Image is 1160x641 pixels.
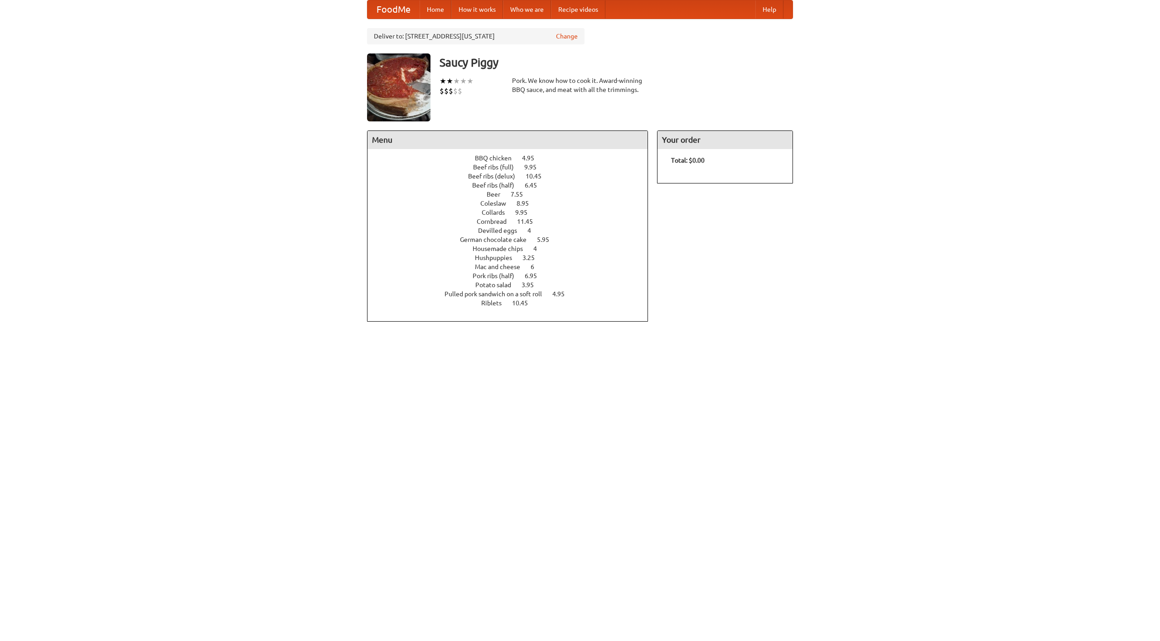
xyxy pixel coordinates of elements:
span: Potato salad [475,281,520,289]
span: 4 [533,245,546,252]
a: Recipe videos [551,0,605,19]
span: 7.55 [511,191,532,198]
a: Collards 9.95 [482,209,544,216]
span: 4.95 [552,290,574,298]
a: Beef ribs (half) 6.45 [472,182,554,189]
span: Beef ribs (full) [473,164,523,171]
a: Beef ribs (delux) 10.45 [468,173,558,180]
span: 4 [527,227,540,234]
span: 3.95 [522,281,543,289]
span: Collards [482,209,514,216]
li: ★ [460,76,467,86]
a: Cornbread 11.45 [477,218,550,225]
a: Home [420,0,451,19]
span: 5.95 [537,236,558,243]
a: Change [556,32,578,41]
a: Pulled pork sandwich on a soft roll 4.95 [445,290,581,298]
span: 6 [531,263,543,270]
span: 6.95 [525,272,546,280]
span: Mac and cheese [475,263,529,270]
a: FoodMe [367,0,420,19]
span: 10.45 [512,299,537,307]
span: Riblets [481,299,511,307]
li: ★ [440,76,446,86]
a: Who we are [503,0,551,19]
a: How it works [451,0,503,19]
li: ★ [453,76,460,86]
li: $ [440,86,444,96]
li: $ [449,86,453,96]
li: ★ [446,76,453,86]
li: $ [453,86,458,96]
a: Hushpuppies 3.25 [475,254,551,261]
span: 3.25 [522,254,544,261]
div: Pork. We know how to cook it. Award-winning BBQ sauce, and meat with all the trimmings. [512,76,648,94]
span: Devilled eggs [478,227,526,234]
span: BBQ chicken [475,154,521,162]
span: Beer [487,191,509,198]
a: BBQ chicken 4.95 [475,154,551,162]
span: Beef ribs (delux) [468,173,524,180]
li: $ [444,86,449,96]
span: 11.45 [517,218,542,225]
span: 4.95 [522,154,543,162]
h4: Your order [657,131,793,149]
img: angular.jpg [367,53,430,121]
span: 9.95 [524,164,546,171]
a: Beer 7.55 [487,191,540,198]
a: Housemade chips 4 [473,245,554,252]
span: 6.45 [525,182,546,189]
span: Beef ribs (half) [472,182,523,189]
a: Devilled eggs 4 [478,227,548,234]
li: ★ [467,76,474,86]
span: Housemade chips [473,245,532,252]
h4: Menu [367,131,648,149]
span: German chocolate cake [460,236,536,243]
span: Pulled pork sandwich on a soft roll [445,290,551,298]
a: Mac and cheese 6 [475,263,551,270]
a: Beef ribs (full) 9.95 [473,164,553,171]
div: Deliver to: [STREET_ADDRESS][US_STATE] [367,28,585,44]
span: 9.95 [515,209,536,216]
li: $ [458,86,462,96]
a: Riblets 10.45 [481,299,545,307]
span: Coleslaw [480,200,515,207]
a: Coleslaw 8.95 [480,200,546,207]
span: Cornbread [477,218,516,225]
a: Pork ribs (half) 6.95 [473,272,554,280]
span: Pork ribs (half) [473,272,523,280]
span: 8.95 [517,200,538,207]
h3: Saucy Piggy [440,53,793,72]
a: Help [755,0,783,19]
b: Total: $0.00 [671,157,705,164]
a: German chocolate cake 5.95 [460,236,566,243]
span: 10.45 [526,173,551,180]
span: Hushpuppies [475,254,521,261]
a: Potato salad 3.95 [475,281,551,289]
